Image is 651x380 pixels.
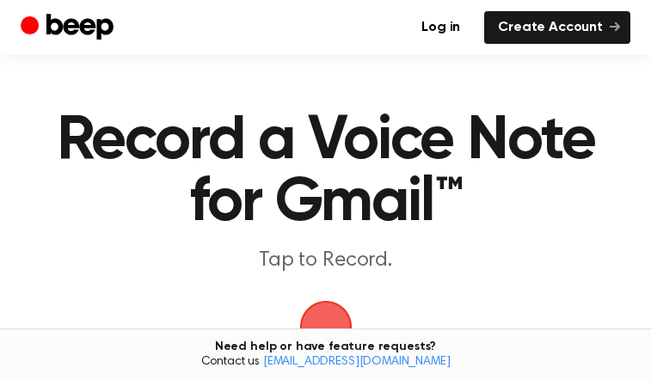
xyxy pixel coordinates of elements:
[38,110,613,234] h1: Record a Voice Note for Gmail™
[484,11,630,44] a: Create Account
[408,11,474,44] a: Log in
[38,248,613,273] p: Tap to Record.
[10,355,641,371] span: Contact us
[21,11,118,45] a: Beep
[300,301,352,352] img: Beep Logo
[263,356,451,368] a: [EMAIL_ADDRESS][DOMAIN_NAME]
